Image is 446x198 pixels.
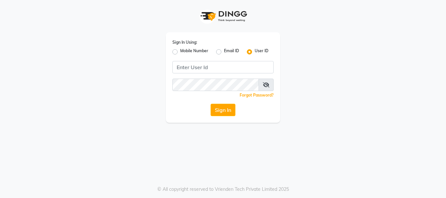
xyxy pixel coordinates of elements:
[211,104,235,116] button: Sign In
[172,61,274,73] input: Username
[240,93,274,98] a: Forgot Password?
[180,48,208,56] label: Mobile Number
[172,79,259,91] input: Username
[255,48,268,56] label: User ID
[197,7,249,26] img: logo1.svg
[224,48,239,56] label: Email ID
[172,39,197,45] label: Sign In Using:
